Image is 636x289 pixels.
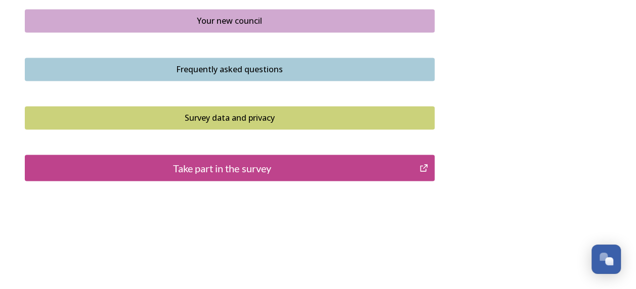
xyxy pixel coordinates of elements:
[25,106,435,129] button: Survey data and privacy
[30,63,429,75] div: Frequently asked questions
[591,245,621,274] button: Open Chat
[25,9,435,32] button: Your new council
[30,112,429,124] div: Survey data and privacy
[30,160,414,175] div: Take part in the survey
[30,15,429,27] div: Your new council
[25,155,435,181] button: Take part in the survey
[25,58,435,81] button: Frequently asked questions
